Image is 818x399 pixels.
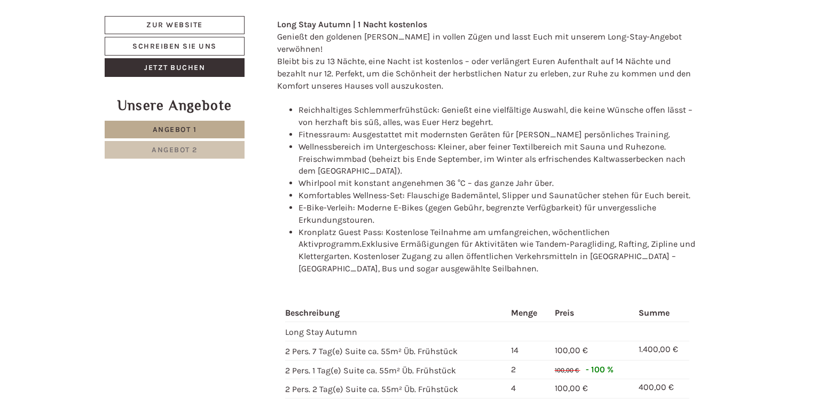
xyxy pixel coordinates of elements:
[153,125,197,134] span: Angebot 1
[298,190,698,202] li: Komfortables Wellness-Set: Flauschige Bademäntel, Slipper und Saunatücher stehen für Euch bereit.
[507,305,550,322] th: Menge
[298,104,698,129] li: Reichhaltiges Schlemmerfrühstück: Genießt eine vielfältige Auswahl, die keine Wünsche offen lässt...
[285,360,507,379] td: 2 Pers. 1 Tag(e) Suite ca. 55m² Üb. Frühstück
[507,360,550,379] td: 2
[298,141,698,178] li: Wellnessbereich im Untergeschoss: Kleiner, aber feiner Textilbereich mit Sauna und Ruhezone. Frei...
[298,226,698,275] li: Kronplatz Guest Pass: Kostenlose Teilnahme am umfangreichen, wöchentlichen Aktivprogramm.Exklusiv...
[285,305,507,322] th: Beschreibung
[352,281,420,300] button: Senden
[105,37,245,56] a: Schreiben Sie uns
[298,129,698,141] li: Fitnessraum: Ausgestattet mit modernsten Geräten für [PERSON_NAME] persönliches Training.
[152,145,198,154] span: Angebot 2
[550,305,635,322] th: Preis
[105,58,245,77] a: Jetzt buchen
[634,379,689,398] td: 400,00 €
[8,29,179,61] div: Guten Tag, wie können wir Ihnen helfen?
[298,202,698,226] li: E-Bike-Verleih: Moderne E-Bikes (gegen Gebühr, begrenzte Verfügbarkeit) für unvergessliche Erkund...
[555,366,579,374] span: 100,00 €
[298,177,698,190] li: Whirlpool mit konstant angenehmen 36 °C – das ganze Jahr über.
[16,31,174,40] div: Hotel B&B Feldmessner
[555,345,588,355] span: 100,00 €
[555,383,588,393] span: 100,00 €
[277,31,698,92] div: Genießt den goldenen [PERSON_NAME] in vollen Zügen und lasst Euch mit unserem Long-Stay-Angebot v...
[507,379,550,398] td: 4
[16,52,174,59] small: 12:13
[634,341,689,360] td: 1.400,00 €
[105,96,245,115] div: Unsere Angebote
[507,341,550,360] td: 14
[285,322,507,341] td: Long Stay Autumn
[277,19,698,31] div: Long Stay Autumn | 1 Nacht kostenlos
[285,341,507,360] td: 2 Pers. 7 Tag(e) Suite ca. 55m² Üb. Frühstück
[191,8,229,26] div: [DATE]
[105,16,245,34] a: Zur Website
[586,364,613,374] span: - 100 %
[285,379,507,398] td: 2 Pers. 2 Tag(e) Suite ca. 55m² Üb. Frühstück
[634,305,689,322] th: Summe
